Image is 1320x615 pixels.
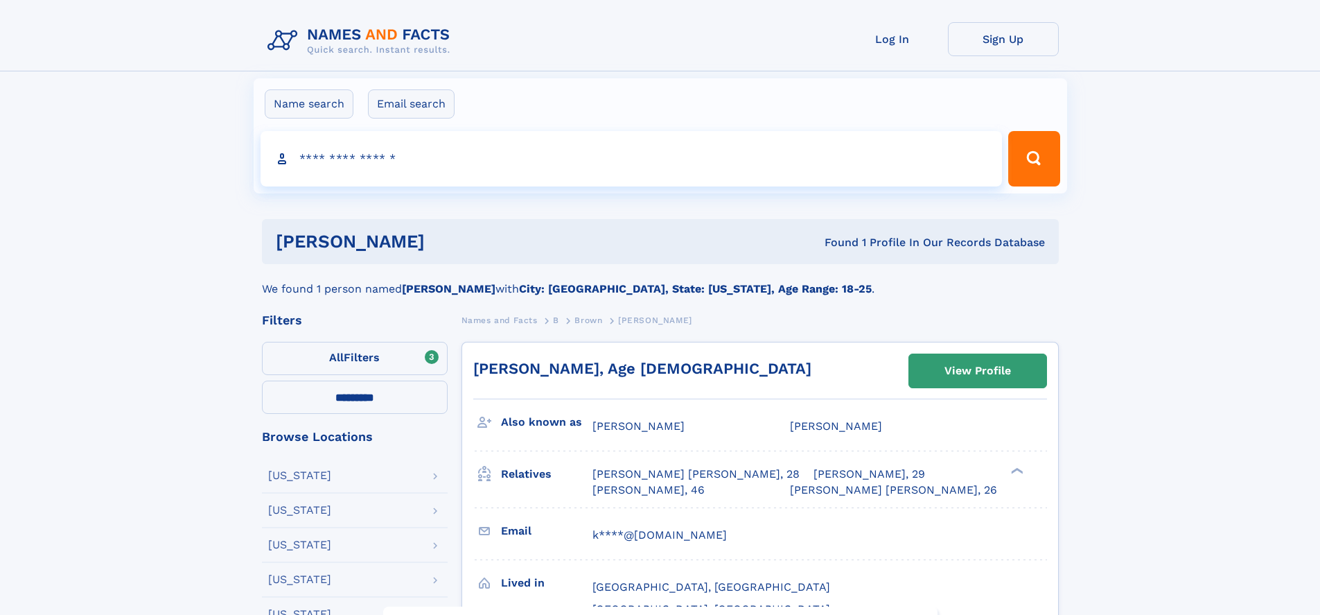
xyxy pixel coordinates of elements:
[501,462,592,486] h3: Relatives
[592,483,705,498] a: [PERSON_NAME], 46
[519,282,872,295] b: City: [GEOGRAPHIC_DATA], State: [US_STATE], Age Range: 18-25
[553,311,559,329] a: B
[262,342,448,375] label: Filters
[268,539,331,551] div: [US_STATE]
[265,89,353,119] label: Name search
[461,311,538,329] a: Names and Facts
[574,315,602,325] span: Brown
[790,419,882,433] span: [PERSON_NAME]
[813,467,925,482] a: [PERSON_NAME], 29
[262,264,1059,297] div: We found 1 person named with .
[402,282,495,295] b: [PERSON_NAME]
[501,571,592,595] h3: Lived in
[268,505,331,516] div: [US_STATE]
[1007,467,1024,476] div: ❯
[268,574,331,585] div: [US_STATE]
[948,22,1059,56] a: Sign Up
[618,315,692,325] span: [PERSON_NAME]
[329,351,344,364] span: All
[262,431,448,443] div: Browse Locations
[592,467,800,482] a: [PERSON_NAME] [PERSON_NAME], 28
[624,235,1045,250] div: Found 1 Profile In Our Records Database
[553,315,559,325] span: B
[837,22,948,56] a: Log In
[592,580,830,594] span: [GEOGRAPHIC_DATA], [GEOGRAPHIC_DATA]
[276,233,625,250] h1: [PERSON_NAME]
[268,470,331,481] div: [US_STATE]
[261,131,1003,187] input: search input
[262,314,448,327] div: Filters
[592,419,685,433] span: [PERSON_NAME]
[1008,131,1059,187] button: Search Button
[262,22,461,60] img: Logo Names and Facts
[473,360,811,377] a: [PERSON_NAME], Age [DEMOGRAPHIC_DATA]
[909,354,1046,388] a: View Profile
[574,311,602,329] a: Brown
[368,89,455,119] label: Email search
[501,410,592,434] h3: Also known as
[944,355,1011,387] div: View Profile
[790,483,997,498] a: [PERSON_NAME] [PERSON_NAME], 26
[501,519,592,543] h3: Email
